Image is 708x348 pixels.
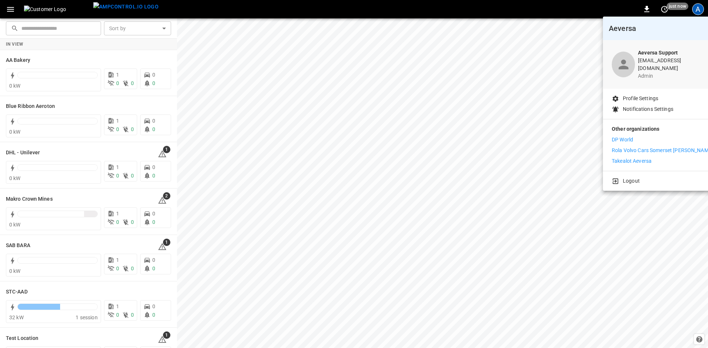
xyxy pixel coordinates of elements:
p: Notifications Settings [623,105,673,113]
b: Aeversa Support [638,50,678,56]
p: Takealot Aeversa [612,157,652,165]
div: profile-icon [612,52,635,77]
p: Profile Settings [623,95,658,102]
p: Logout [623,177,640,185]
p: DP World [612,136,633,144]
